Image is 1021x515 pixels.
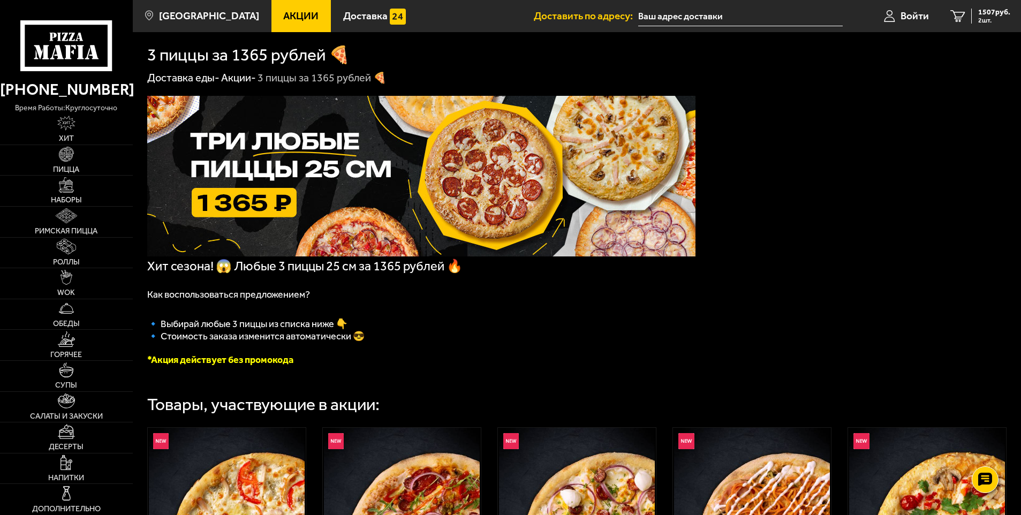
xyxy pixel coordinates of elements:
img: Новинка [503,433,519,449]
img: Новинка [328,433,344,449]
span: Роллы [53,259,80,266]
span: Напитки [48,474,84,482]
span: Римская пицца [35,228,97,235]
span: WOK [57,289,75,297]
img: Новинка [153,433,169,449]
font: *Акция действует без промокода [147,354,293,366]
span: Обеды [53,320,80,328]
a: Акции- [221,71,256,84]
div: Товары, участвующие в акции: [147,396,380,413]
span: Хит [59,135,74,142]
span: Войти [901,11,929,21]
span: Хит сезона! 😱 Любые 3 пиццы 25 см за 1365 рублей 🔥 [147,259,463,274]
span: Десерты [49,443,84,451]
span: Пицца [53,166,79,173]
h1: 3 пиццы за 1365 рублей 🍕 [147,47,350,64]
span: Наборы [51,196,82,204]
input: Ваш адрес доставки [638,6,842,26]
span: 🔹﻿ Выбирай любые 3 пиццы из списка ниже 👇 [147,318,347,330]
span: Доставить по адресу: [534,11,638,21]
img: 15daf4d41897b9f0e9f617042186c801.svg [390,9,406,25]
span: Как воспользоваться предложением? [147,289,310,300]
img: 1024x1024 [147,96,695,256]
span: 🔹 Стоимость заказа изменится автоматически 😎 [147,330,365,342]
img: Новинка [853,433,869,449]
a: Доставка еды- [147,71,220,84]
span: Салаты и закуски [30,413,103,420]
span: [GEOGRAPHIC_DATA] [159,11,259,21]
span: Дополнительно [32,505,101,513]
span: Супы [55,382,77,389]
span: Доставка [343,11,388,21]
div: 3 пиццы за 1365 рублей 🍕 [258,71,387,85]
span: 2 шт. [978,17,1010,24]
span: Горячее [50,351,82,359]
span: 1507 руб. [978,9,1010,16]
span: Акции [283,11,319,21]
img: Новинка [678,433,694,449]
